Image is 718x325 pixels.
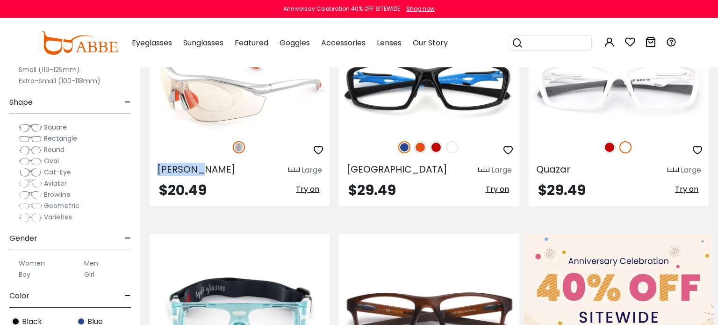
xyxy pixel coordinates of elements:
[150,41,330,131] img: Silver Gustavus - Plastic ,Adjust Nose Pads
[348,180,396,200] span: $29.49
[44,145,65,154] span: Round
[293,183,322,195] button: Try on
[44,123,67,132] span: Square
[44,190,71,199] span: Browline
[44,156,59,166] span: Oval
[406,5,435,13] div: Shop now
[346,163,447,176] span: [GEOGRAPHIC_DATA]
[486,184,509,195] span: Try on
[675,184,698,195] span: Try on
[536,163,570,176] span: Quazar
[19,258,45,269] label: Women
[19,190,42,200] img: Browline.png
[19,64,80,75] label: Small (119-125mm)
[538,180,586,200] span: $29.49
[183,37,223,48] span: Sunglasses
[283,5,400,13] div: Anniversay Celebration 40% OFF SITEWIDE
[430,141,442,153] img: Red
[125,285,131,307] span: -
[41,31,118,55] img: abbeglasses.com
[19,168,42,177] img: Cat-Eye.png
[19,123,42,132] img: Square.png
[19,145,42,155] img: Round.png
[681,165,701,176] div: Large
[9,285,29,307] span: Color
[619,141,632,153] img: White
[668,167,679,174] img: size ruler
[44,167,71,177] span: Cat-Eye
[491,165,512,176] div: Large
[321,37,366,48] span: Accessories
[9,91,33,114] span: Shape
[132,37,172,48] span: Eyeglasses
[478,167,489,174] img: size ruler
[125,91,131,114] span: -
[377,37,402,48] span: Lenses
[280,37,310,48] span: Goggles
[44,212,72,222] span: Varieties
[19,75,101,87] label: Extra-Small (100-118mm)
[9,227,37,250] span: Gender
[125,227,131,250] span: -
[414,141,426,153] img: Orange
[288,167,300,174] img: size ruler
[398,141,410,153] img: Blue
[413,37,448,48] span: Our Story
[44,134,77,143] span: Rectangle
[296,184,319,195] span: Try on
[483,183,512,195] button: Try on
[84,258,98,269] label: Men
[19,269,30,280] label: Boy
[157,163,236,176] span: [PERSON_NAME]
[302,165,322,176] div: Large
[233,141,245,153] img: Silver
[446,141,458,153] img: White
[44,179,67,188] span: Aviator
[19,179,42,188] img: Aviator.png
[529,41,709,131] img: White Quazar - TR ,Universal Bridge Fit
[603,141,616,153] img: Red
[44,201,79,210] span: Geometric
[19,213,42,223] img: Varieties.png
[84,269,94,280] label: Girl
[19,157,42,166] img: Oval.png
[159,180,207,200] span: $20.49
[402,5,435,13] a: Shop now
[672,183,701,195] button: Try on
[235,37,268,48] span: Featured
[19,134,42,144] img: Rectangle.png
[19,202,42,211] img: Geometric.png
[339,41,519,131] img: Blue Lisbon - TR ,Universal Bridge Fit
